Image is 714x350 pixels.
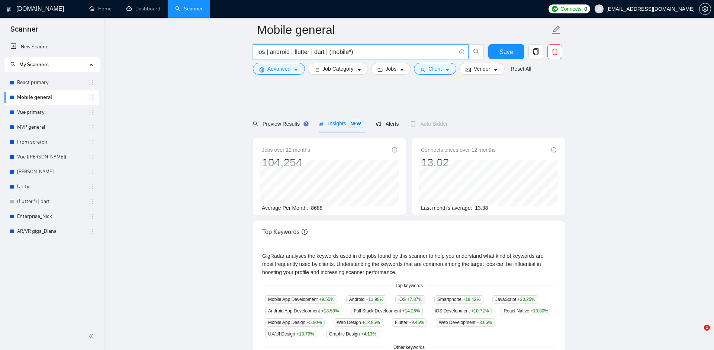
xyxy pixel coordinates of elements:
span: user [596,6,602,12]
span: Scanner [4,24,44,39]
li: Unity [4,179,99,194]
span: holder [88,154,94,160]
span: 8688 [311,205,322,211]
li: React primary [4,75,99,90]
span: holder [88,213,94,219]
span: UX/UI Design [265,330,317,338]
a: [PERSON_NAME] [17,164,88,179]
span: Connects: [560,5,583,13]
li: Enterprise_Nick [4,209,99,224]
a: homeHome [89,6,112,12]
button: copy [528,44,543,59]
span: Preview Results [253,121,306,127]
span: Last month's average: [421,205,472,211]
span: holder [88,169,94,175]
div: GigRadar analyses the keywords used in the jobs found by this scanner to help you understand what... [262,252,556,276]
span: caret-down [493,67,498,73]
a: (flutter*) | dart [17,194,88,209]
span: Vendor [474,65,490,73]
a: dashboardDashboard [126,6,160,12]
div: 104,254 [262,155,310,170]
div: Top Keywords [262,221,556,243]
a: Vue ([PERSON_NAME]) [17,150,88,164]
span: user [420,67,425,73]
span: Connects prices over 12 months [421,146,496,154]
span: Web Design [334,318,383,327]
span: caret-down [445,67,450,73]
li: Vue primary [4,105,99,120]
input: Scanner name... [257,20,550,39]
span: +10.72 % [471,308,489,314]
span: +3.65 % [477,320,492,325]
span: Smartphone [434,295,483,304]
span: double-left [89,333,96,340]
a: Vue primary [17,105,88,120]
span: Top keywords [391,282,427,289]
span: info-circle [459,49,464,54]
span: holder [88,109,94,115]
span: area-chart [318,121,324,126]
span: iOS Development [432,307,492,315]
span: info-circle [302,229,308,235]
span: holder [88,199,94,205]
span: holder [88,94,94,100]
span: delete [548,48,562,55]
span: holder [88,184,94,190]
span: My Scanners [19,61,49,68]
span: Jobs [386,65,397,73]
li: Vue (Andriy V.) [4,150,99,164]
span: Client [428,65,442,73]
span: +10.80 % [530,308,548,314]
span: iOS [395,295,425,304]
span: caret-down [399,67,405,73]
li: (flutter*) | dart [4,194,99,209]
span: JavaScript [492,295,538,304]
span: 0 [584,5,587,13]
span: robot [411,121,416,126]
span: Graphic Design [326,330,379,338]
span: search [253,121,258,126]
button: userClientcaret-down [414,63,456,75]
button: folderJobscaret-down [371,63,411,75]
li: Nick [4,164,99,179]
span: Insights [318,121,364,126]
span: search [10,62,16,67]
img: logo [6,3,12,15]
div: 13.02 [421,155,496,170]
span: Web Development [436,318,495,327]
button: search [469,44,484,59]
span: Flutter [392,318,427,327]
span: 13.38 [475,205,488,211]
li: New Scanner [4,39,99,54]
span: Full Stack Development [351,307,423,315]
li: From scratch [4,135,99,150]
span: Auto Bidder [411,121,447,127]
input: Search Freelance Jobs... [257,47,456,57]
a: Enterprise_Nick [17,209,88,224]
li: AR/VR gigs_Diana [4,224,99,239]
button: idcardVendorcaret-down [459,63,505,75]
a: AR/VR gigs_Diana [17,224,88,239]
span: +13.79 % [296,331,314,337]
span: holder [88,228,94,234]
span: Job Category [322,65,353,73]
a: MVP general [17,120,88,135]
span: +18.42 % [463,297,480,302]
img: upwork-logo.png [552,6,558,12]
span: caret-down [357,67,362,73]
span: Mobile App Design [265,318,325,327]
span: notification [376,121,381,126]
span: 1 [704,325,710,331]
span: setting [699,6,711,12]
span: caret-down [293,67,299,73]
a: Unity [17,179,88,194]
span: search [469,48,483,55]
span: +9.46 % [409,320,424,325]
button: settingAdvancedcaret-down [253,63,305,75]
span: idcard [466,67,471,73]
span: +11.98 % [366,297,384,302]
span: React Native [501,307,551,315]
span: info-circle [392,147,397,152]
span: holder [88,80,94,86]
a: New Scanner [10,39,93,54]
